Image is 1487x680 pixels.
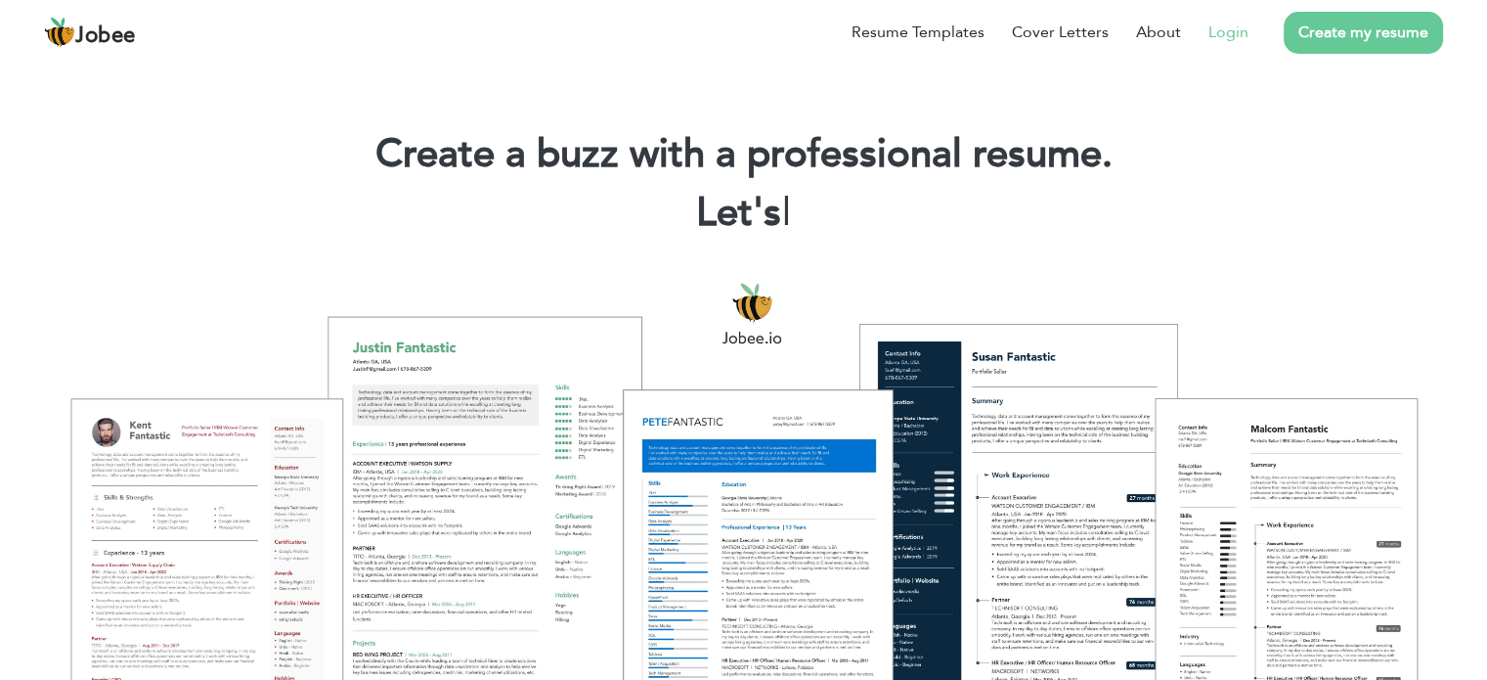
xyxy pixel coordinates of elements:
[1136,21,1181,44] a: About
[852,21,984,44] a: Resume Templates
[44,17,75,48] img: jobee.io
[44,17,136,48] a: Jobee
[782,186,791,240] span: |
[1284,12,1443,54] a: Create my resume
[75,25,136,47] span: Jobee
[1208,21,1248,44] a: Login
[29,129,1458,180] h1: Create a buzz with a professional resume.
[1012,21,1109,44] a: Cover Letters
[29,188,1458,239] h2: Let's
